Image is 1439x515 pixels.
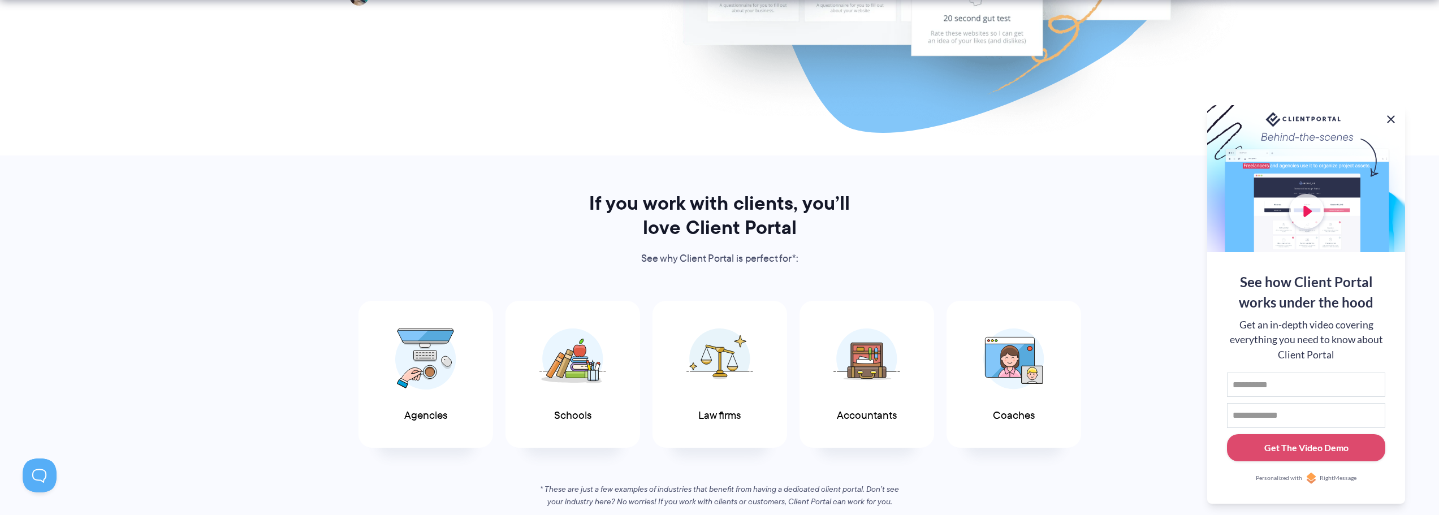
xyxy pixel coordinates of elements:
span: Agencies [404,410,447,422]
span: Accountants [837,410,897,422]
button: Get The Video Demo [1227,434,1385,462]
div: Get an in-depth video covering everything you need to know about Client Portal [1227,318,1385,362]
p: See why Client Portal is perfect for*: [574,250,866,267]
span: Coaches [993,410,1035,422]
span: Schools [554,410,591,422]
a: Accountants [800,301,934,448]
div: See how Client Portal works under the hood [1227,272,1385,313]
a: Law firms [652,301,787,448]
a: Agencies [358,301,493,448]
div: Get The Video Demo [1264,441,1349,455]
span: Law firms [698,410,741,422]
h2: If you work with clients, you’ll love Client Portal [574,191,866,240]
iframe: Toggle Customer Support [23,458,57,492]
img: Personalized with RightMessage [1306,473,1317,484]
a: Schools [505,301,640,448]
span: RightMessage [1320,474,1356,483]
em: * These are just a few examples of industries that benefit from having a dedicated client portal.... [540,483,899,507]
a: Personalized withRightMessage [1227,473,1385,484]
span: Personalized with [1256,474,1302,483]
a: Coaches [947,301,1081,448]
